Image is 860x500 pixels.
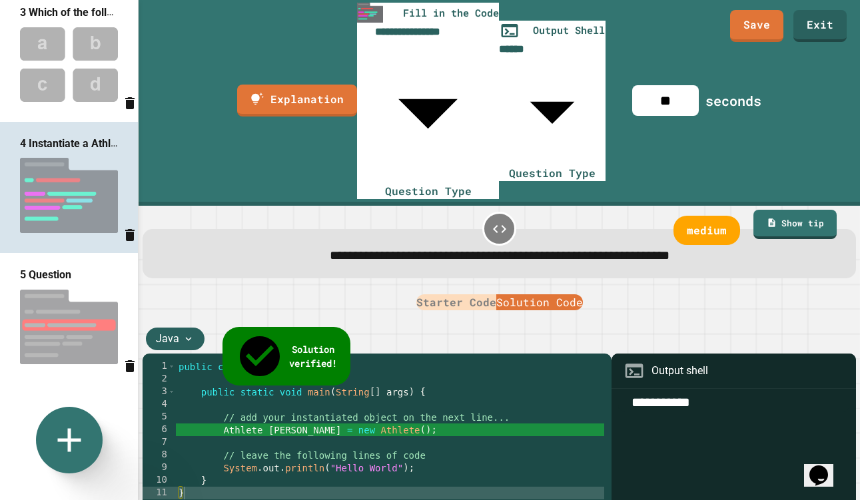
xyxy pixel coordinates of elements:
[122,221,138,246] button: Delete question
[143,423,176,436] div: 6
[533,23,605,38] span: Output Shell
[122,90,138,115] button: Delete question
[143,449,176,461] div: 8
[289,342,337,370] span: Solution verified!
[496,294,583,310] button: Solution Code
[143,398,176,411] div: 4
[168,385,175,398] span: Toggle code folding, rows 3 through 10
[20,5,254,19] span: 3 Which of the following class headers are valid?
[20,268,71,281] span: 5 Question
[143,487,176,499] div: 11
[730,10,783,42] a: Save
[143,360,176,373] div: 1
[143,461,176,474] div: 9
[143,385,176,398] div: 3
[705,91,761,111] div: seconds
[673,216,740,245] div: medium
[416,294,496,310] button: Starter Code
[237,85,357,117] a: Explanation
[403,5,499,21] span: Fill in the Code
[509,166,596,180] span: Question Type
[651,363,708,379] div: Output shell
[143,411,176,423] div: 5
[753,210,837,239] a: Show tip
[357,3,383,23] img: ide-thumbnail.png
[793,10,847,42] a: Exit
[385,184,472,198] span: Question Type
[156,331,179,347] span: Java
[143,474,176,487] div: 10
[143,436,176,449] div: 7
[20,136,390,150] span: 4 Instantiate a Athlete object that with the reference name "[PERSON_NAME]"
[143,373,176,385] div: 2
[168,360,175,373] span: Toggle code folding, rows 1 through 11
[149,293,850,310] div: Platform
[804,447,847,487] iframe: chat widget
[122,353,138,378] button: Delete question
